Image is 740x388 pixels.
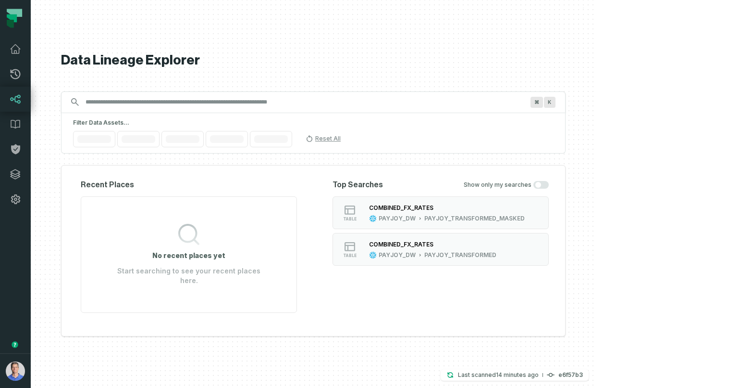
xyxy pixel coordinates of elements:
[530,97,543,108] span: Press ⌘ + K to focus the search bar
[11,340,19,349] div: Tooltip anchor
[6,362,25,381] img: avatar of Barak Forgoun
[558,372,583,378] h4: e6f57b3
[544,97,555,108] span: Press ⌘ + K to focus the search bar
[61,52,566,69] h1: Data Lineage Explorer
[458,370,539,380] p: Last scanned
[441,369,589,381] button: Last scanned[DATE] 6:32:36 PMe6f57b3
[496,371,539,378] relative-time: Oct 9, 2025, 6:32 PM GMT+3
